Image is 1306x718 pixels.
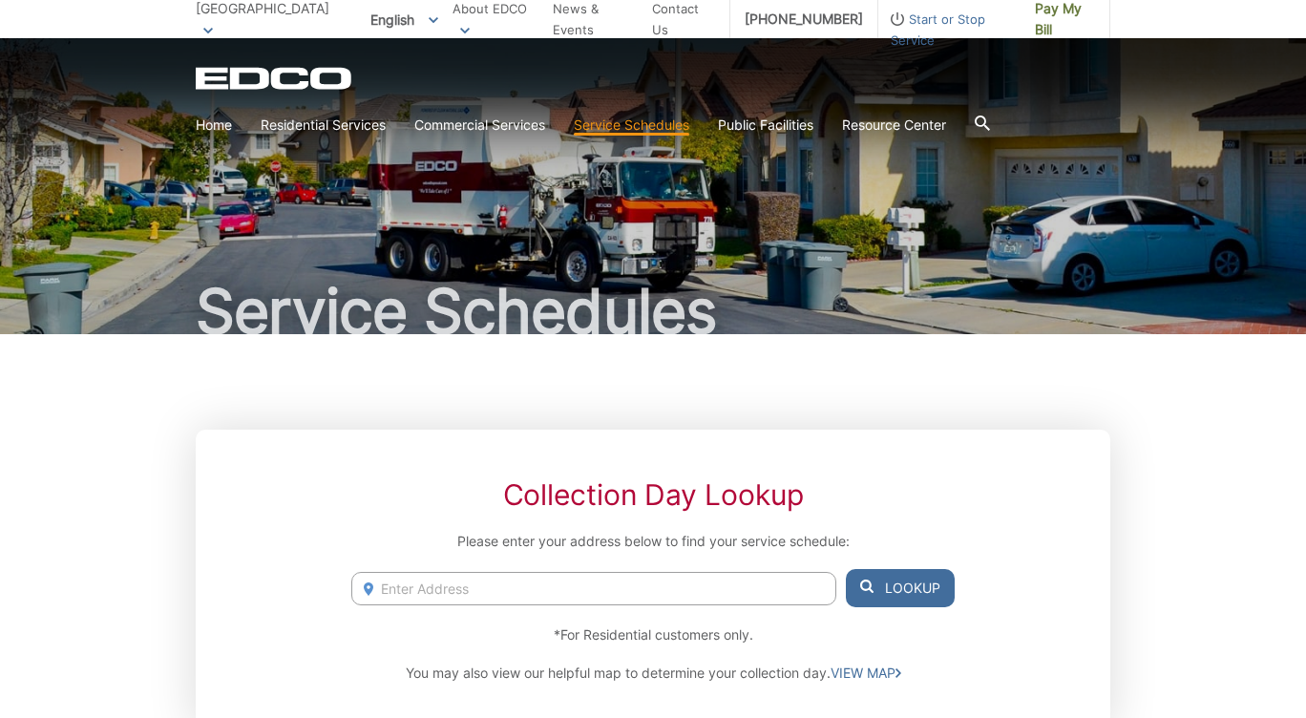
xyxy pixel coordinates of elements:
a: VIEW MAP [831,663,901,684]
a: Service Schedules [574,115,689,136]
a: Home [196,115,232,136]
a: Residential Services [261,115,386,136]
a: Commercial Services [414,115,545,136]
p: Please enter your address below to find your service schedule: [351,531,955,552]
p: You may also view our helpful map to determine your collection day. [351,663,955,684]
a: Resource Center [842,115,946,136]
p: *For Residential customers only. [351,624,955,645]
a: EDCD logo. Return to the homepage. [196,67,354,90]
h2: Collection Day Lookup [351,477,955,512]
a: Public Facilities [718,115,813,136]
input: Enter Address [351,572,836,605]
span: English [356,4,453,35]
button: Lookup [846,569,955,607]
h1: Service Schedules [196,281,1110,342]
